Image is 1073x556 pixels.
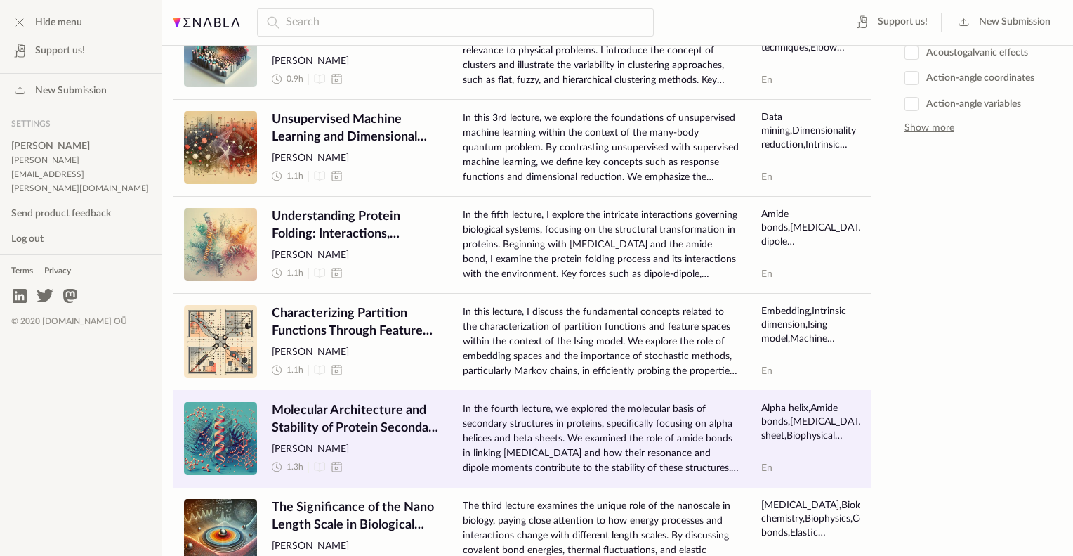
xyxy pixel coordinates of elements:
[808,403,810,413] span: ,
[272,208,440,243] span: Understanding Protein Folding: Interactions, Dynamics, and Thermodynamics
[287,170,303,182] span: 1.1 h
[272,111,440,146] span: Unsupervised Machine Learning and Dimensional Reduction in Many-Body Quantum Systems
[761,514,890,538] li: Covalent bonds
[788,223,790,233] span: ,
[761,112,792,136] li: Data mining
[257,8,654,37] input: Search
[287,461,303,473] span: 1.3 h
[272,249,440,263] span: [PERSON_NAME]
[904,71,1034,85] span: Action-angle coordinates
[272,55,440,69] span: [PERSON_NAME]
[790,223,870,233] li: [MEDICAL_DATA]
[761,500,841,510] li: [MEDICAL_DATA]
[35,44,85,58] span: Support us!
[173,196,871,293] a: Understanding Protein Folding: Interactions, Dynamics, and ThermodynamicsUnderstanding Protein Fo...
[761,172,772,182] abbr: English
[803,514,805,524] span: ,
[287,364,303,376] span: 1.1 h
[761,528,826,552] li: Elastic energy
[761,417,890,441] li: Beta sheet
[904,97,1021,111] span: Action-angle variables
[272,540,440,554] span: [PERSON_NAME]
[790,417,870,427] li: [MEDICAL_DATA]
[805,320,808,330] span: ,
[287,73,303,85] span: 0.9 h
[11,139,150,195] span: [PERSON_NAME]
[272,443,440,457] span: [PERSON_NAME]
[878,15,928,30] span: Support us!
[11,156,149,193] small: [PERSON_NAME][EMAIL_ADDRESS][PERSON_NAME][DOMAIN_NAME]
[761,306,812,316] li: Embedding
[272,402,440,437] span: Molecular Architecture and Stability of Protein Secondary Structures: Alpha Helices to Beta Sheets
[848,11,933,34] a: Support us!
[463,402,739,476] span: In the fourth lecture, we explored the molecular basis of secondary structures in proteins, speci...
[839,500,841,510] span: ,
[790,126,792,136] span: ,
[761,320,827,344] li: Ising model
[173,293,871,390] a: Characterizing Partition Functions Through Feature Space Representations in the Ising ModelCharac...
[272,305,440,340] span: Characterizing Partition Functions Through Feature Space Representations in the Ising Model
[173,390,871,487] a: Molecular Architecture and Stability of Protein Secondary Structures: Alpha Helices to Beta Sheet...
[761,334,835,358] li: Machine Learning
[788,417,790,427] span: ,
[35,84,107,98] span: New Submission
[788,334,790,344] span: ,
[35,15,82,30] span: Hide menu
[805,514,853,524] li: Biophysics
[808,43,810,53] span: ,
[949,11,1056,34] a: New Submission
[39,259,77,282] a: Privacy
[761,126,856,150] li: Dimensionality reduction
[272,499,440,534] span: The Significance of the Nano Length Scale in Biological Efficiency
[841,500,874,510] li: Biology
[850,514,853,524] span: ,
[761,269,772,279] abbr: English
[761,223,902,260] li: Dipole-dipole interactions
[761,75,772,85] abbr: English
[272,152,440,166] span: [PERSON_NAME]
[904,111,954,134] a: Show more
[463,111,739,185] span: In this 3rd lecture, we explore the foundations of unsupervised machine learning within the conte...
[761,431,843,455] li: Biophysical chemistry
[810,306,812,316] span: ,
[173,18,240,27] img: Enabla
[272,346,440,360] span: [PERSON_NAME]
[463,208,739,282] span: In the fifth lecture, I explore the intricate interactions governing biological systems, focusing...
[761,209,790,233] li: Amide bonds
[287,267,303,279] span: 1.1 h
[761,403,810,413] li: Alpha helix
[173,2,871,99] a: Exploring Clustering Techniques in Unsupervised Machine Learning for Physical Problem SolvingExpl...
[784,431,786,441] span: ,
[979,15,1051,30] span: New Submission
[761,29,936,53] li: Clustering techniques
[6,259,39,282] a: Terms
[463,14,739,88] span: This 4th lecture provides an in-depth overview of clustering techniques in unsupervised machine l...
[788,528,790,538] span: ,
[761,366,772,376] abbr: English
[463,305,739,379] span: In this lecture, I discuss the fundamental concepts related to the characterization of partition ...
[803,140,805,150] span: ,
[904,46,1028,60] span: Acoustogalvanic effects
[173,99,871,196] a: Unsupervised Machine Learning and Dimensional Reduction in Many-Body Quantum SystemsUnsupervised ...
[761,463,772,473] abbr: English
